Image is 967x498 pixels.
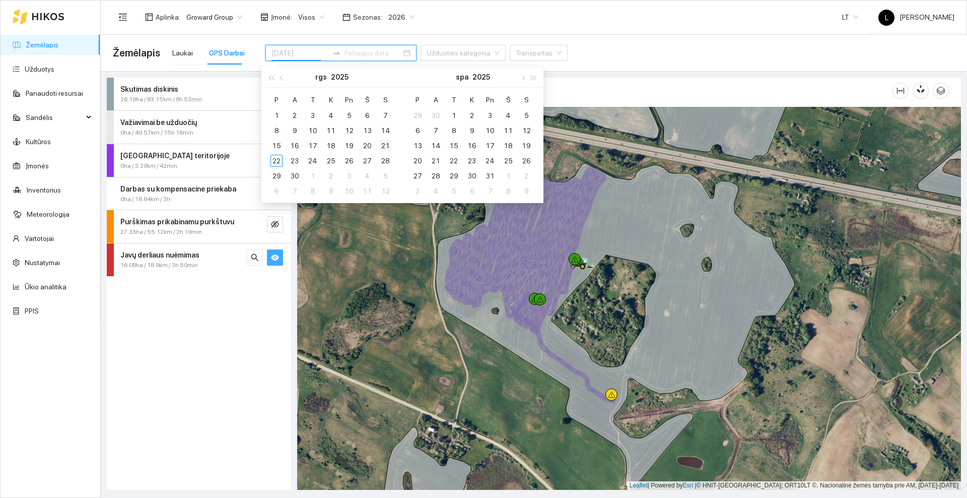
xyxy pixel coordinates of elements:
[411,125,424,137] div: 6
[304,123,322,138] td: 2025-09-10
[120,227,202,237] span: 27.33ha / 55.12km / 2h 19min
[120,185,236,193] strong: Darbas su kompensacine priekaba
[120,85,178,93] strong: Skutimas diskinis
[517,183,535,199] td: 2025-11-09
[289,170,301,182] div: 30
[271,12,292,23] span: Įmonė :
[343,155,355,167] div: 26
[448,125,460,137] div: 8
[630,482,648,489] a: Leaflet
[376,92,394,108] th: S
[286,183,304,199] td: 2025-10-07
[325,125,337,137] div: 11
[379,140,391,152] div: 21
[502,125,514,137] div: 11
[517,168,535,183] td: 2025-11-02
[307,125,319,137] div: 10
[340,183,358,199] td: 2025-10-10
[120,128,193,138] span: 0ha / 49.57km / 15h 16min
[26,162,49,170] a: Įmonės
[343,185,355,197] div: 10
[286,123,304,138] td: 2025-09-09
[376,183,394,199] td: 2025-10-12
[517,153,535,168] td: 2025-10-26
[411,109,424,121] div: 29
[322,168,340,183] td: 2025-10-02
[376,153,394,168] td: 2025-09-28
[430,185,442,197] div: 4
[286,92,304,108] th: A
[267,153,286,168] td: 2025-09-22
[499,138,517,153] td: 2025-10-18
[331,67,349,87] button: 2025
[289,155,301,167] div: 23
[502,140,514,152] div: 18
[113,45,160,61] span: Žemėlapis
[267,123,286,138] td: 2025-09-08
[379,155,391,167] div: 28
[271,254,279,263] span: eye
[481,123,499,138] td: 2025-10-10
[270,185,283,197] div: 6
[267,216,283,232] button: eye-invisible
[340,108,358,123] td: 2025-09-05
[427,153,445,168] td: 2025-10-21
[481,138,499,153] td: 2025-10-17
[286,153,304,168] td: 2025-09-23
[466,155,478,167] div: 23
[307,185,319,197] div: 8
[120,195,170,204] span: 0ha / 18.84km / 3h
[267,250,283,266] button: eye
[107,111,291,144] div: Važiavimai be užduočių0ha / 49.57km / 15h 16mineye-invisible
[484,155,496,167] div: 24
[878,13,954,21] span: [PERSON_NAME]
[343,109,355,121] div: 5
[499,153,517,168] td: 2025-10-25
[304,108,322,123] td: 2025-09-03
[286,168,304,183] td: 2025-09-30
[427,138,445,153] td: 2025-10-14
[376,108,394,123] td: 2025-09-07
[270,125,283,137] div: 8
[26,41,58,49] a: Žemėlapis
[379,185,391,197] div: 12
[411,140,424,152] div: 13
[340,168,358,183] td: 2025-10-03
[408,108,427,123] td: 2025-09-29
[156,12,180,23] span: Aplinka :
[463,183,481,199] td: 2025-11-06
[322,183,340,199] td: 2025-10-09
[411,185,424,197] div: 3
[484,170,496,182] div: 31
[502,185,514,197] div: 8
[286,138,304,153] td: 2025-09-16
[517,92,535,108] th: S
[26,89,83,97] a: Panaudoti resursai
[445,108,463,123] td: 2025-10-01
[120,118,197,127] strong: Važiavimai be užduočių
[520,125,532,137] div: 12
[448,109,460,121] div: 1
[388,10,415,25] span: 2026
[445,153,463,168] td: 2025-10-22
[270,140,283,152] div: 15
[113,7,133,27] button: menu-fold
[289,125,301,137] div: 9
[502,170,514,182] div: 1
[289,109,301,121] div: 2
[172,47,193,58] div: Laukai
[430,155,442,167] div: 21
[695,482,697,489] span: |
[466,125,478,137] div: 9
[376,168,394,183] td: 2025-10-05
[408,138,427,153] td: 2025-10-13
[499,168,517,183] td: 2025-11-01
[267,168,286,183] td: 2025-09-29
[145,13,153,21] span: layout
[427,183,445,199] td: 2025-11-04
[332,49,340,57] span: swap-right
[472,67,490,87] button: 2025
[430,170,442,182] div: 28
[358,153,376,168] td: 2025-09-27
[325,155,337,167] div: 25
